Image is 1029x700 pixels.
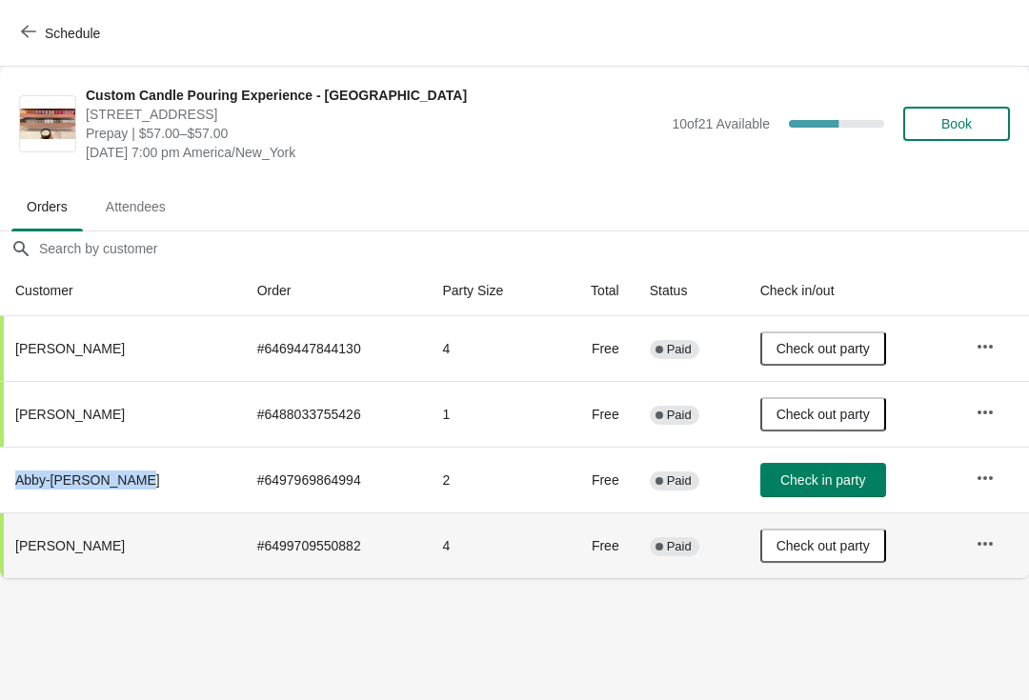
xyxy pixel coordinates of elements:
span: Check in party [780,472,865,488]
span: [DATE] 7:00 pm America/New_York [86,143,662,162]
td: # 6469447844130 [242,316,428,381]
button: Check out party [760,529,886,563]
span: 10 of 21 Available [672,116,770,131]
td: 4 [427,316,553,381]
span: Orders [11,190,83,224]
span: Check out party [777,341,870,356]
th: Status [635,266,745,316]
span: Paid [667,408,692,423]
img: Custom Candle Pouring Experience - Fort Lauderdale [20,109,75,140]
td: # 6499709550882 [242,512,428,578]
span: Prepay | $57.00–$57.00 [86,124,662,143]
td: Free [554,447,635,512]
td: Free [554,381,635,447]
span: Abby-[PERSON_NAME] [15,472,160,488]
td: 4 [427,512,553,578]
span: [PERSON_NAME] [15,538,125,553]
span: [PERSON_NAME] [15,407,125,422]
th: Check in/out [745,266,960,316]
button: Schedule [10,16,115,50]
td: # 6497969864994 [242,447,428,512]
button: Book [903,107,1010,141]
input: Search by customer [38,231,1029,266]
td: 2 [427,447,553,512]
button: Check in party [760,463,886,497]
th: Party Size [427,266,553,316]
span: Schedule [45,26,100,41]
td: 1 [427,381,553,447]
span: Check out party [777,538,870,553]
span: Paid [667,473,692,489]
td: # 6488033755426 [242,381,428,447]
span: [PERSON_NAME] [15,341,125,356]
td: Free [554,316,635,381]
button: Check out party [760,331,886,366]
span: Check out party [777,407,870,422]
span: [STREET_ADDRESS] [86,105,662,124]
th: Order [242,266,428,316]
span: Custom Candle Pouring Experience - [GEOGRAPHIC_DATA] [86,86,662,105]
span: Attendees [91,190,181,224]
span: Book [941,116,972,131]
span: Paid [667,342,692,357]
span: Paid [667,539,692,554]
th: Total [554,266,635,316]
td: Free [554,512,635,578]
button: Check out party [760,397,886,431]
